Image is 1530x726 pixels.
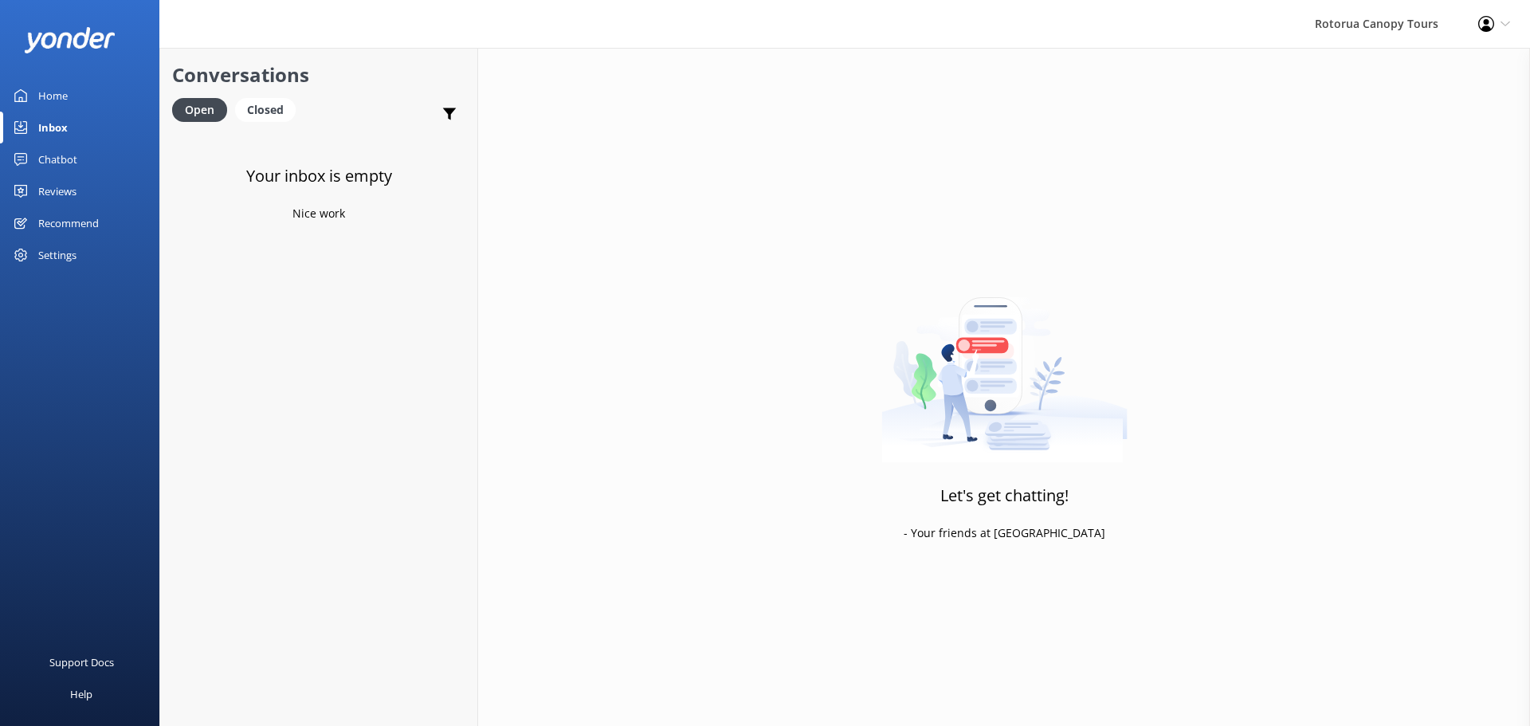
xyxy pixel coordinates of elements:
[38,143,77,175] div: Chatbot
[38,112,68,143] div: Inbox
[172,60,465,90] h2: Conversations
[235,100,304,118] a: Closed
[172,100,235,118] a: Open
[24,27,116,53] img: yonder-white-logo.png
[49,646,114,678] div: Support Docs
[38,239,76,271] div: Settings
[38,207,99,239] div: Recommend
[38,175,76,207] div: Reviews
[235,98,296,122] div: Closed
[292,205,345,222] p: Nice work
[70,678,92,710] div: Help
[38,80,68,112] div: Home
[904,524,1105,542] p: - Your friends at [GEOGRAPHIC_DATA]
[881,264,1128,463] img: artwork of a man stealing a conversation from at giant smartphone
[246,163,392,189] h3: Your inbox is empty
[172,98,227,122] div: Open
[940,483,1069,508] h3: Let's get chatting!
